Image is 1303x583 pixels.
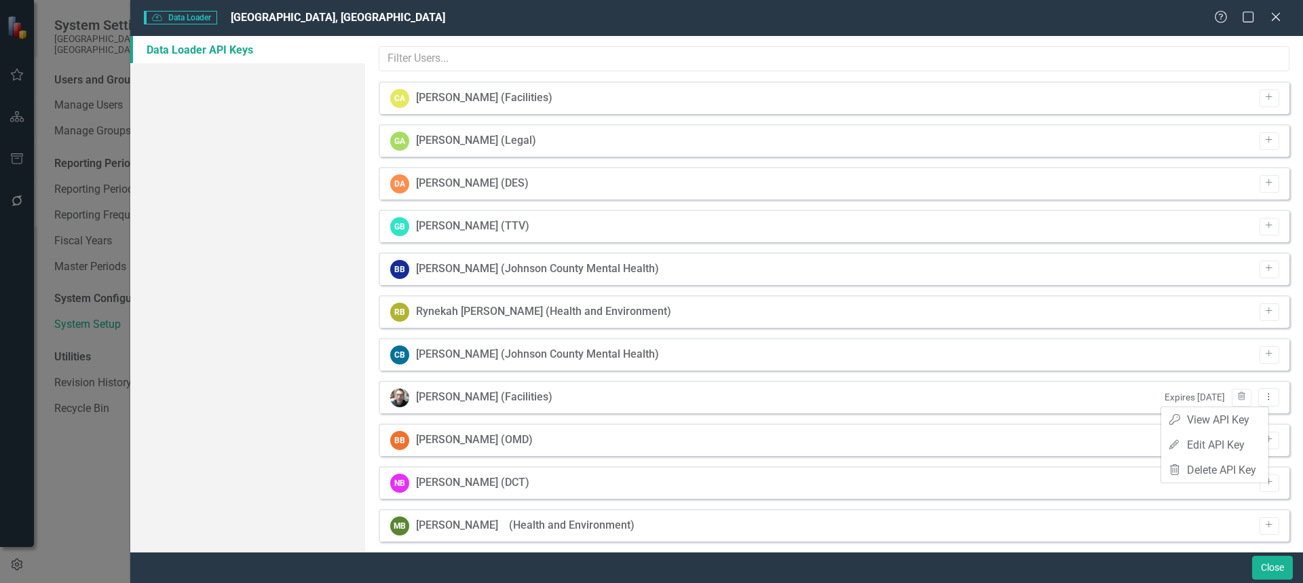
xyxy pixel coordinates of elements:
[390,516,409,535] div: MB
[390,132,409,151] div: GA
[416,304,671,320] div: Rynekah [PERSON_NAME] (Health and Environment)
[390,217,409,236] div: GB
[390,388,409,407] img: John Beaudoin
[416,390,552,405] div: [PERSON_NAME] (Facilities)
[390,474,409,493] div: NB
[379,46,1289,71] input: Filter Users...
[130,36,365,63] a: Data Loader API Keys
[416,133,536,149] div: [PERSON_NAME] (Legal)
[416,90,552,106] div: [PERSON_NAME] (Facilities)
[390,431,409,450] div: BB
[390,89,409,108] div: CA
[416,176,529,191] div: [PERSON_NAME] (DES)
[1161,407,1268,432] a: View API Key
[231,11,445,24] span: [GEOGRAPHIC_DATA], [GEOGRAPHIC_DATA]
[1165,391,1225,404] small: Expires [DATE]
[1161,432,1268,457] a: Edit API Key
[416,219,529,234] div: [PERSON_NAME] (TTV)
[416,518,635,533] div: [PERSON_NAME] (Health and Environment)
[416,432,533,448] div: [PERSON_NAME] (OMD)
[1252,556,1293,580] button: Close
[416,261,659,277] div: [PERSON_NAME] (Johnson County Mental Health)
[144,11,217,24] span: Data Loader
[1161,457,1268,483] a: Delete API Key
[390,303,409,322] div: RB
[390,345,409,364] div: CB
[416,475,529,491] div: [PERSON_NAME] (DCT)
[416,347,659,362] div: [PERSON_NAME] (Johnson County Mental Health)
[390,260,409,279] div: BB
[390,174,409,193] div: DA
